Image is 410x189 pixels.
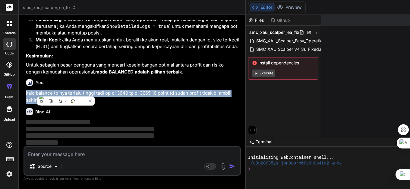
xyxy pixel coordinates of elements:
p: Always double-check its answers. Your in Bind [24,176,241,181]
span: smc_xau_scalper_ea_fix [249,29,299,35]
p: kalo balance tp nya terlalu tinggi tadi op di 3649 tp di 3665 16 point td sudah profit tidak di a... [26,90,240,103]
img: attachment [220,163,227,170]
button: Preview [275,3,304,11]
strong: mode BALANCED adalah pilihan terbaik [95,69,182,75]
span: Terminal [256,139,272,145]
label: code [5,51,14,56]
label: prem [5,95,13,100]
img: Pick Models [53,164,58,169]
span: ‌ [26,140,58,145]
img: settings [4,169,14,179]
p: Untuk sebagian besar pengguna yang mencari keseimbangan optimal antara profit dan risiko dengan k... [26,62,240,75]
div: Github [268,17,293,23]
span: ❯ [248,166,251,172]
button: Editor [250,3,275,11]
button: Execute [252,70,275,77]
h6: You [36,80,44,86]
span: ~/u3uk0f35zsjjbn9cprh6fq9h0p4tm2-wnxx [248,161,342,166]
p: Source [38,163,52,169]
span: Install dependencies [252,60,314,66]
label: GitHub [4,72,15,77]
span: privacy [81,177,92,180]
span: Initializing WebContainer shell... [248,155,334,161]
span: >_ [249,139,254,145]
li: : Jika Anda memutuskan untuk beralih ke akun real, mulailah dengan lot size terkecil ( ) dan ting... [31,37,240,50]
div: Files [246,17,268,23]
label: threads [3,31,16,36]
span: ‌ [26,133,154,138]
h6: Bind AI [35,109,50,115]
span: SMC_XAU_Scalper_v4_36_Fixed.mq5 [256,46,330,53]
span: smc_xau_scalper_ea_fix [23,5,76,11]
label: Upload [4,117,15,122]
code: ShowDetailedLogs = true [107,23,169,29]
strong: Mulai Kecil [36,37,60,43]
img: icon [229,163,235,169]
span: SMC_XAU_Scalper_Easy_Operation.mq5 [256,37,336,44]
span: ‌ [26,120,90,124]
strong: Kesimpulan: [26,53,53,59]
li: : [PERSON_NAME]pun mode "Easy Operation", tetap perhatikan log di tab "Experts" (terutama jika An... [31,16,240,37]
code: 0.01 [37,44,48,50]
span: ‌ [26,127,154,131]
